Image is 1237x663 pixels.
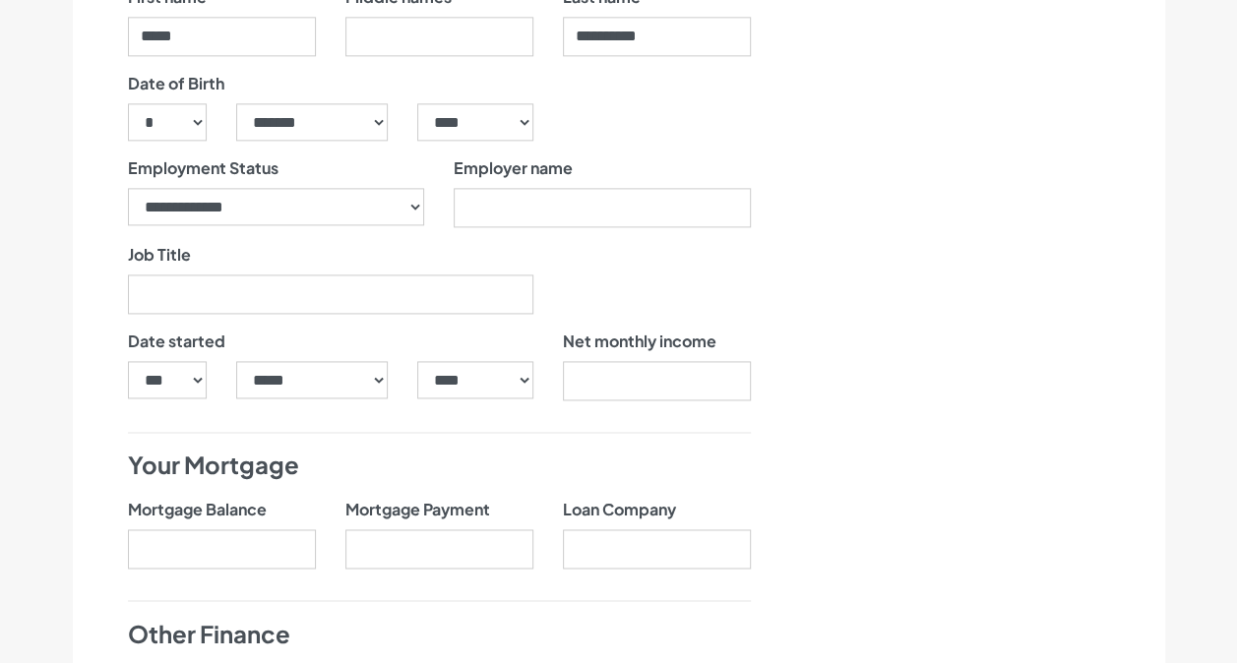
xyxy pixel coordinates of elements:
[128,72,224,95] label: Date of Birth
[128,617,751,650] h4: Other Finance
[454,156,573,180] label: Employer name
[345,498,490,521] label: Mortgage Payment
[128,156,278,180] label: Employment Status
[563,498,676,521] label: Loan Company
[563,330,716,353] label: Net monthly income
[128,498,267,521] label: Mortgage Balance
[128,449,751,482] h4: Your Mortgage
[128,330,225,353] label: Date started
[128,243,191,267] label: Job Title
